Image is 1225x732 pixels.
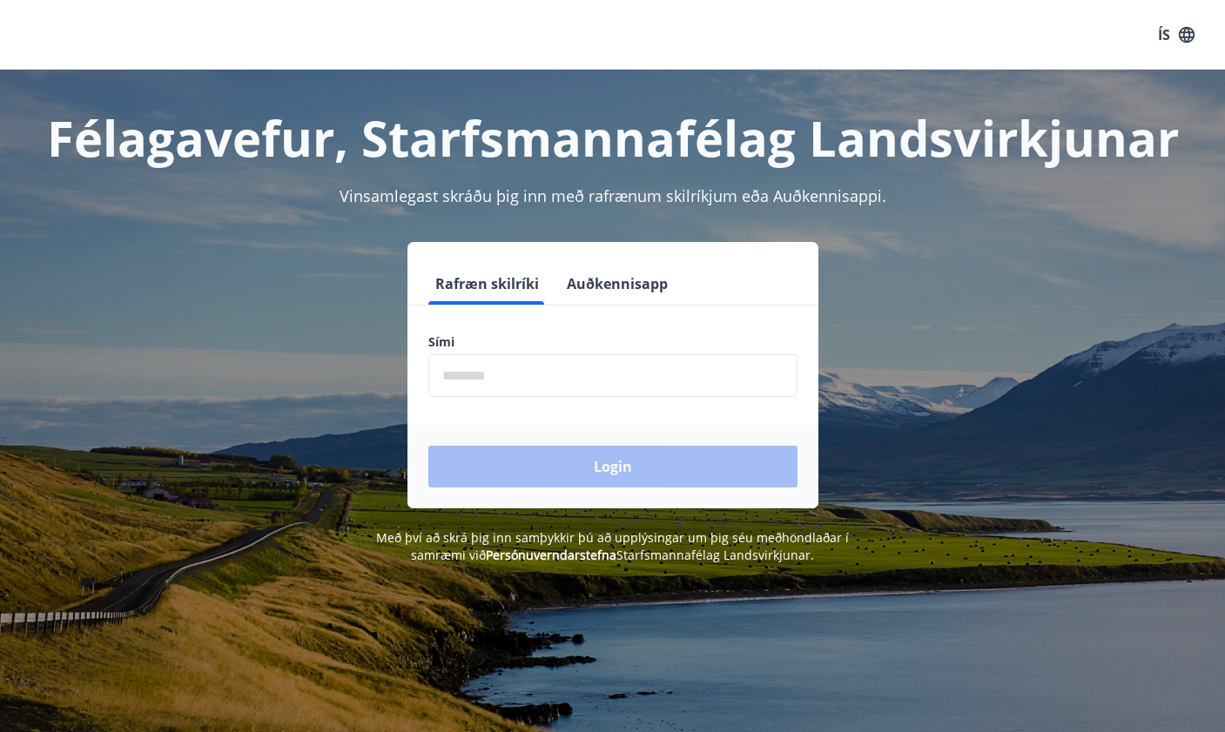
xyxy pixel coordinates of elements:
[376,529,849,563] span: Með því að skrá þig inn samþykkir þú að upplýsingar um þig séu meðhöndlaðar í samræmi við Starfsm...
[428,333,798,351] label: Sími
[21,104,1204,171] h1: Félagavefur, Starfsmannafélag Landsvirkjunar
[1148,19,1204,50] button: ÍS
[486,547,616,563] a: Persónuverndarstefna
[428,263,546,305] button: Rafræn skilríki
[340,185,886,206] span: Vinsamlegast skráðu þig inn með rafrænum skilríkjum eða Auðkennisappi.
[560,263,675,305] button: Auðkennisapp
